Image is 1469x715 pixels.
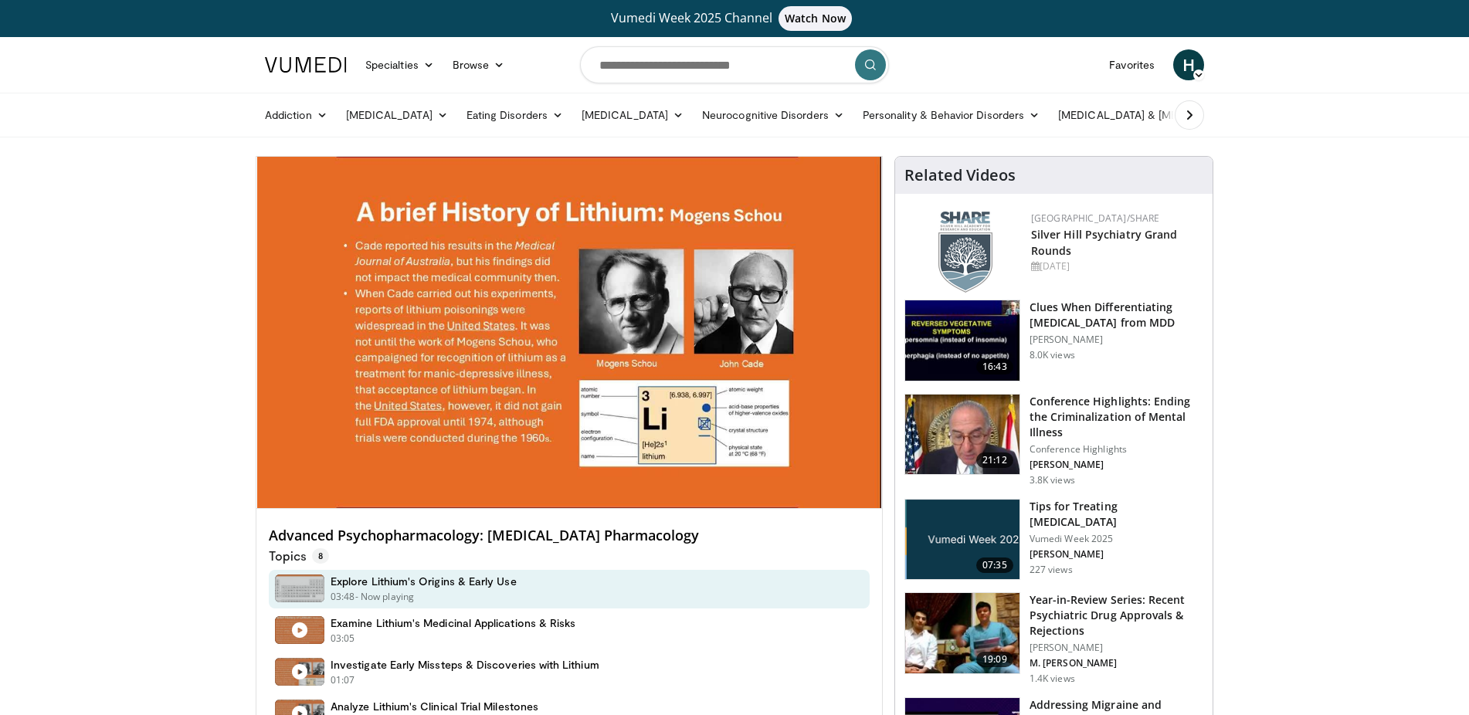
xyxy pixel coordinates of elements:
[443,49,514,80] a: Browse
[1030,300,1203,330] h3: Clues When Differentiating [MEDICAL_DATA] from MDD
[256,157,882,509] video-js: Video Player
[904,592,1203,685] a: 19:09 Year-in-Review Series: Recent Psychiatric Drug Approvals & Rejections [PERSON_NAME] M. [PER...
[1030,499,1203,530] h3: Tips for Treating [MEDICAL_DATA]
[1030,548,1203,561] p: [PERSON_NAME]
[976,557,1013,573] span: 07:35
[853,100,1049,130] a: Personality & Behavior Disorders
[269,527,870,544] h4: Advanced Psychopharmacology: [MEDICAL_DATA] Pharmacology
[1049,100,1270,130] a: [MEDICAL_DATA] & [MEDICAL_DATA]
[1030,642,1203,654] p: [PERSON_NAME]
[976,452,1013,468] span: 21:12
[905,593,1019,673] img: adc337ff-cbb0-4800-ae68-2af767ccb007.150x105_q85_crop-smart_upscale.jpg
[1173,49,1204,80] a: H
[1030,443,1203,456] p: Conference Highlights
[904,166,1016,185] h4: Related Videos
[312,548,329,564] span: 8
[779,6,852,31] span: Watch Now
[1030,592,1203,639] h3: Year-in-Review Series: Recent Psychiatric Drug Approvals & Rejections
[904,394,1203,486] a: 21:12 Conference Highlights: Ending the Criminalization of Mental Illness Conference Highlights [...
[580,46,889,83] input: Search topics, interventions
[265,57,347,73] img: VuMedi Logo
[938,212,992,293] img: f8aaeb6d-318f-4fcf-bd1d-54ce21f29e87.png.150x105_q85_autocrop_double_scale_upscale_version-0.2.png
[905,395,1019,475] img: 1419e6f0-d69a-482b-b3ae-1573189bf46e.150x105_q85_crop-smart_upscale.jpg
[331,673,355,687] p: 01:07
[331,574,517,588] h4: Explore Lithium's Origins & Early Use
[904,300,1203,381] a: 16:43 Clues When Differentiating [MEDICAL_DATA] from MDD [PERSON_NAME] 8.0K views
[267,6,1202,31] a: Vumedi Week 2025 ChannelWatch Now
[976,359,1013,374] span: 16:43
[256,100,337,130] a: Addiction
[331,632,355,646] p: 03:05
[1030,533,1203,545] p: Vumedi Week 2025
[1030,657,1203,669] p: M. [PERSON_NAME]
[457,100,572,130] a: Eating Disorders
[693,100,853,130] a: Neurocognitive Disorders
[356,49,443,80] a: Specialties
[1030,459,1203,471] p: [PERSON_NAME]
[331,658,599,672] h4: Investigate Early Missteps & Discoveries with Lithium
[1030,349,1075,361] p: 8.0K views
[904,499,1203,581] a: 07:35 Tips for Treating [MEDICAL_DATA] Vumedi Week 2025 [PERSON_NAME] 227 views
[1030,564,1073,576] p: 227 views
[572,100,693,130] a: [MEDICAL_DATA]
[1030,474,1075,486] p: 3.8K views
[355,590,415,604] p: - Now playing
[331,700,538,713] h4: Analyze Lithium's Clinical Trial Milestones
[331,590,355,604] p: 03:48
[976,652,1013,667] span: 19:09
[1031,227,1178,258] a: Silver Hill Psychiatry Grand Rounds
[1030,334,1203,346] p: [PERSON_NAME]
[1031,259,1200,273] div: [DATE]
[1100,49,1164,80] a: Favorites
[1030,673,1075,685] p: 1.4K views
[337,100,457,130] a: [MEDICAL_DATA]
[1031,212,1160,225] a: [GEOGRAPHIC_DATA]/SHARE
[269,548,329,564] p: Topics
[905,300,1019,381] img: a6520382-d332-4ed3-9891-ee688fa49237.150x105_q85_crop-smart_upscale.jpg
[905,500,1019,580] img: f9e3f9ac-65e5-4687-ad3f-59c0a5c287bd.png.150x105_q85_crop-smart_upscale.png
[1030,394,1203,440] h3: Conference Highlights: Ending the Criminalization of Mental Illness
[331,616,575,630] h4: Examine Lithium's Medicinal Applications & Risks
